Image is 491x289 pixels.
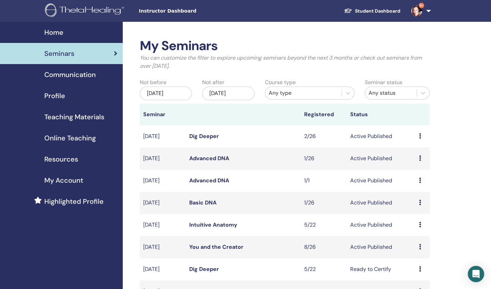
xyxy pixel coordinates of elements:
td: [DATE] [140,192,186,214]
div: Any status [369,89,413,97]
span: Highlighted Profile [44,196,104,207]
a: Dig Deeper [189,133,219,140]
td: Active Published [347,125,416,148]
a: Student Dashboard [339,5,406,17]
div: [DATE] [202,87,254,100]
a: Intuitive Anatomy [189,221,237,228]
td: 1/26 [301,192,347,214]
a: Basic DNA [189,199,217,206]
th: Registered [301,104,347,125]
img: logo.png [45,3,127,19]
div: Any type [269,89,338,97]
span: 9+ [419,3,424,8]
a: Advanced DNA [189,155,229,162]
span: Profile [44,91,65,101]
td: Active Published [347,214,416,236]
td: [DATE] [140,125,186,148]
td: [DATE] [140,236,186,258]
img: default.jpg [411,5,422,16]
a: Dig Deeper [189,265,219,273]
div: [DATE] [140,87,192,100]
a: You and the Creator [189,243,243,250]
td: 5/22 [301,258,347,280]
td: 2/26 [301,125,347,148]
th: Seminar [140,104,186,125]
td: Active Published [347,170,416,192]
td: Ready to Certify [347,258,416,280]
div: Open Intercom Messenger [468,266,484,282]
label: Not after [202,78,224,87]
label: Course type [265,78,296,87]
img: graduation-cap-white.svg [344,8,352,14]
td: 1/1 [301,170,347,192]
span: Resources [44,154,78,164]
p: You can customize the filter to explore upcoming seminars beyond the next 3 months or check out s... [140,54,430,70]
span: Communication [44,70,96,80]
td: Active Published [347,236,416,258]
td: 8/26 [301,236,347,258]
td: [DATE] [140,148,186,170]
span: Home [44,27,63,37]
td: Active Published [347,148,416,170]
h2: My Seminars [140,38,430,54]
td: 5/22 [301,214,347,236]
span: Instructor Dashboard [139,7,241,15]
td: 1/26 [301,148,347,170]
label: Seminar status [365,78,402,87]
span: My Account [44,175,83,185]
td: [DATE] [140,214,186,236]
th: Status [347,104,416,125]
a: Advanced DNA [189,177,229,184]
span: Teaching Materials [44,112,104,122]
span: Online Teaching [44,133,96,143]
td: [DATE] [140,170,186,192]
td: Active Published [347,192,416,214]
td: [DATE] [140,258,186,280]
span: Seminars [44,48,74,59]
label: Not before [140,78,166,87]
